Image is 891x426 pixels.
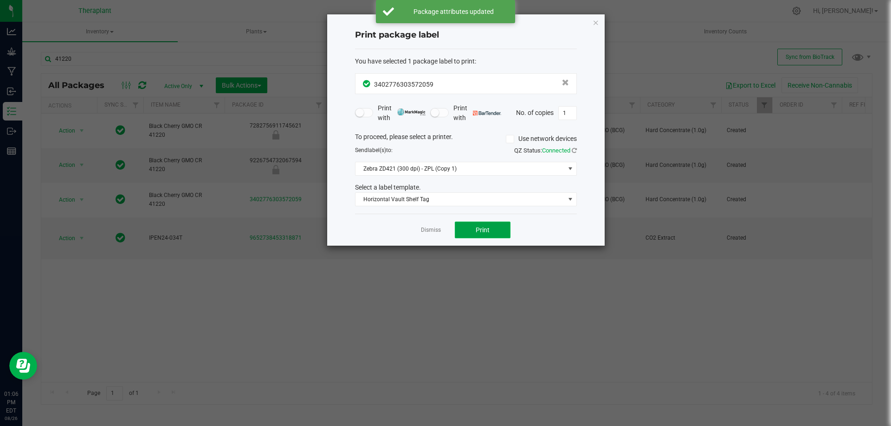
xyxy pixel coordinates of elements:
[355,29,577,41] h4: Print package label
[514,147,577,154] span: QZ Status:
[397,108,426,115] img: mark_magic_cybra.png
[355,57,475,65] span: You have selected 1 package label to print
[368,147,386,153] span: label(s)
[516,108,554,116] span: No. of copies
[363,79,372,89] span: In Sync
[421,226,441,234] a: Dismiss
[355,193,565,206] span: Horizontal Vault Shelf Tag
[348,132,584,146] div: To proceed, please select a printer.
[542,147,570,154] span: Connected
[473,111,501,115] img: bartender.png
[399,7,508,16] div: Package attributes updated
[9,352,37,380] iframe: Resource center
[374,81,433,88] span: 3402776303572059
[506,134,577,144] label: Use network devices
[355,162,565,175] span: Zebra ZD421 (300 dpi) - ZPL (Copy 1)
[348,183,584,192] div: Select a label template.
[453,103,501,123] span: Print with
[378,103,426,123] span: Print with
[355,147,393,153] span: Send to:
[355,57,577,66] div: :
[476,226,490,234] span: Print
[455,222,510,238] button: Print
